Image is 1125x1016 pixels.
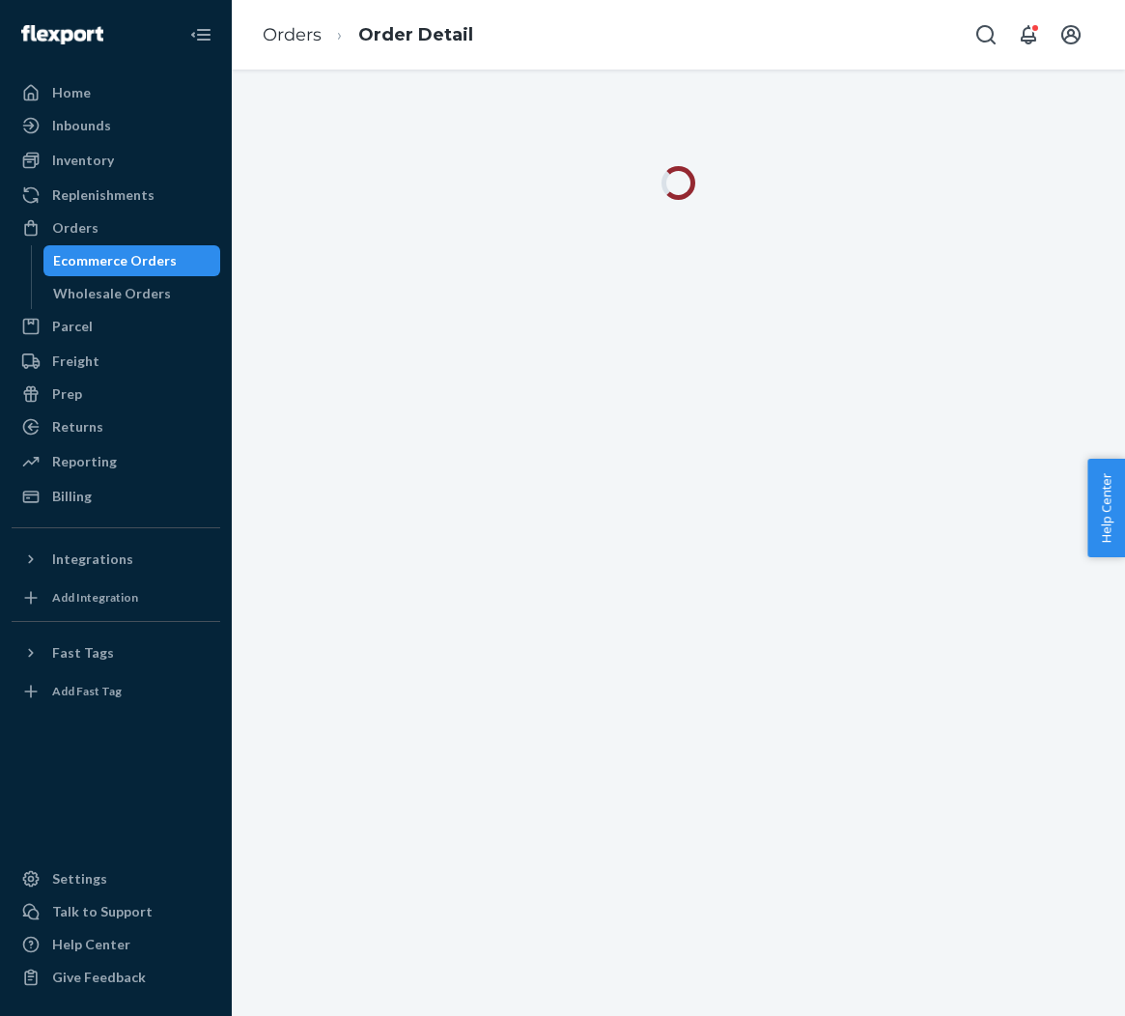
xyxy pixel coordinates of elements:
[52,935,130,954] div: Help Center
[1087,459,1125,557] button: Help Center
[12,863,220,894] a: Settings
[12,346,220,377] a: Freight
[52,902,153,921] div: Talk to Support
[247,7,489,64] ol: breadcrumbs
[52,452,117,471] div: Reporting
[12,110,220,141] a: Inbounds
[52,83,91,102] div: Home
[12,544,220,575] button: Integrations
[12,929,220,960] a: Help Center
[967,15,1005,54] button: Open Search Box
[12,896,220,927] a: Talk to Support
[52,683,122,699] div: Add Fast Tag
[12,446,220,477] a: Reporting
[52,487,92,506] div: Billing
[52,218,98,238] div: Orders
[182,15,220,54] button: Close Navigation
[12,212,220,243] a: Orders
[43,278,221,309] a: Wholesale Orders
[21,25,103,44] img: Flexport logo
[43,245,221,276] a: Ecommerce Orders
[52,643,114,663] div: Fast Tags
[12,962,220,993] button: Give Feedback
[52,417,103,437] div: Returns
[52,550,133,569] div: Integrations
[1052,15,1090,54] button: Open account menu
[52,317,93,336] div: Parcel
[12,311,220,342] a: Parcel
[53,284,171,303] div: Wholesale Orders
[12,411,220,442] a: Returns
[263,24,322,45] a: Orders
[358,24,473,45] a: Order Detail
[12,481,220,512] a: Billing
[12,180,220,211] a: Replenishments
[12,77,220,108] a: Home
[52,116,111,135] div: Inbounds
[12,379,220,409] a: Prep
[12,582,220,613] a: Add Integration
[12,145,220,176] a: Inventory
[12,676,220,707] a: Add Fast Tag
[52,869,107,889] div: Settings
[52,968,146,987] div: Give Feedback
[52,185,155,205] div: Replenishments
[52,151,114,170] div: Inventory
[52,384,82,404] div: Prep
[1009,15,1048,54] button: Open notifications
[52,589,138,606] div: Add Integration
[53,251,177,270] div: Ecommerce Orders
[12,637,220,668] button: Fast Tags
[52,352,99,371] div: Freight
